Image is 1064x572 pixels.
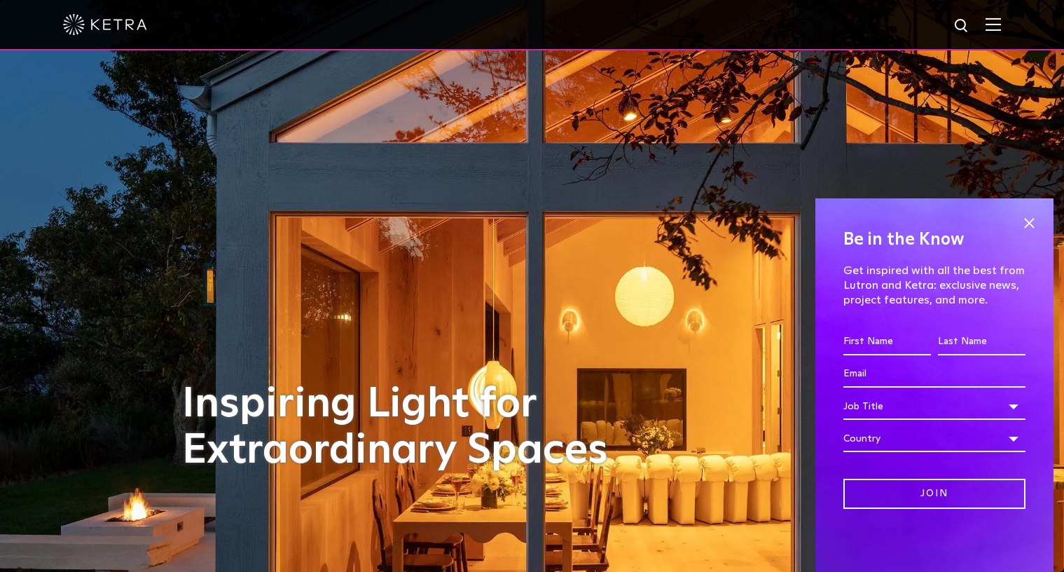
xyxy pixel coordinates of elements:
input: Email [843,361,1025,388]
img: ketra-logo-2019-white [63,14,147,35]
h1: Inspiring Light for Extraordinary Spaces [182,381,637,474]
input: Last Name [938,329,1025,355]
div: Job Title [843,393,1025,420]
div: Country [843,425,1025,452]
h4: Be in the Know [843,226,1025,253]
img: search icon [953,18,971,35]
img: Hamburger%20Nav.svg [986,18,1001,31]
input: Join [843,479,1025,509]
input: First Name [843,329,931,355]
p: Get inspired with all the best from Lutron and Ketra: exclusive news, project features, and more. [843,264,1025,307]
